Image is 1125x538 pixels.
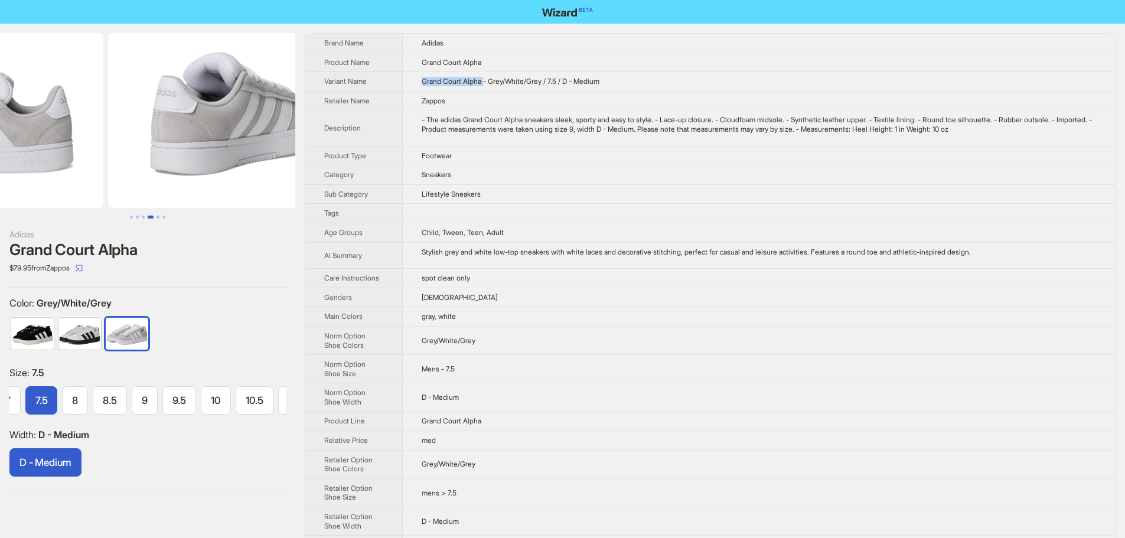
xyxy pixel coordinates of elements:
div: Adidas [9,228,286,241]
span: Grey/White/Grey [422,336,475,345]
button: Go to slide 6 [162,216,165,219]
span: Mens - 7.5 [422,364,455,373]
button: Go to slide 5 [156,216,159,219]
span: Norm Option Shoe Colors [324,331,366,350]
span: Brand Name [324,38,364,47]
span: Color : [9,297,37,309]
span: 10.5 [246,394,263,406]
div: $79.95 from Zappos [9,259,286,278]
span: 10 [211,394,221,406]
span: Product Line [324,416,365,425]
label: available [162,386,197,415]
span: select [76,265,83,272]
button: Go to slide 1 [130,216,133,219]
span: Grand Court Alpha [422,58,481,67]
span: med [422,436,436,445]
span: Retailer Name [324,96,370,105]
span: Genders [324,293,352,302]
span: Footwear [422,151,452,160]
span: D - Medium [19,457,71,468]
span: Care Instructions [324,273,379,282]
span: Product Name [324,58,370,67]
span: spot clean only [422,273,470,282]
span: 9 [142,394,148,406]
label: available [106,317,148,348]
button: Go to slide 2 [136,216,139,219]
span: Ai Summary [324,251,362,260]
label: available [9,448,81,477]
span: Child, Tween, Teen, Adult [422,228,504,237]
span: [DEMOGRAPHIC_DATA] [422,293,498,302]
label: available [278,386,305,415]
span: Grand Court Alpha - Grey/White/Grey / 7.5 / D - Medium [422,77,599,86]
span: Retailer Option Shoe Colors [324,455,373,474]
button: Go to slide 4 [148,216,154,219]
img: Grand Court Alpha Grand Court Alpha - Grey/White/Grey / 7.5 / D - Medium image 5 [108,33,373,208]
label: available [25,386,58,415]
span: Variant Name [324,77,367,86]
span: gray, white [422,312,456,321]
div: Stylish grey and white low-top sneakers with white laces and decorative stitching, perfect for ca... [422,247,1096,257]
span: Lifestyle Sneakers [422,190,481,198]
span: 8 [72,394,78,406]
span: Tags [324,208,339,217]
span: Width : [9,429,38,441]
span: Retailer Option Shoe Size [324,484,373,502]
span: Norm Option Shoe Size [324,360,366,378]
span: mens > 7.5 [422,488,456,497]
span: Relative Price [324,436,368,445]
span: 8.5 [103,394,117,406]
button: Go to slide 3 [142,216,145,219]
span: D - Medium [38,429,89,441]
span: Category [324,170,354,179]
span: Description [324,123,361,132]
div: - The adidas Grand Court Alpha sneakers sleek, sporty and easy to style. - Lace-up closure. - Clo... [422,115,1096,133]
label: available [201,386,231,415]
label: available [11,317,54,348]
span: Age Groups [324,228,363,237]
img: Black/White/Off-White [11,318,54,350]
span: Product Type [324,151,366,160]
span: Adidas [422,38,444,47]
span: Sub Category [324,190,368,198]
label: available [62,386,88,415]
span: D - Medium [422,517,459,526]
span: Size : [9,367,32,379]
label: available [132,386,158,415]
div: Grand Court Alpha [9,241,286,259]
img: Grey/Black/Black [58,318,101,350]
span: Main Colors [324,312,363,321]
span: Grand Court Alpha [422,416,481,425]
span: 9.5 [172,394,187,406]
span: 7.5 [35,394,48,406]
span: Norm Option Shoe Width [324,388,366,406]
span: Grey/White/Grey [422,459,475,468]
label: available [93,386,127,415]
span: Sneakers [422,170,451,179]
span: 7 [5,394,11,406]
span: Zappos [422,96,445,105]
span: D - Medium [422,393,459,402]
span: Retailer Option Shoe Width [324,512,373,530]
span: 7.5 [32,367,44,379]
img: Grey/White/Grey [106,318,148,350]
label: available [58,317,101,348]
label: available [236,386,273,415]
span: Grey/White/Grey [37,297,112,309]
